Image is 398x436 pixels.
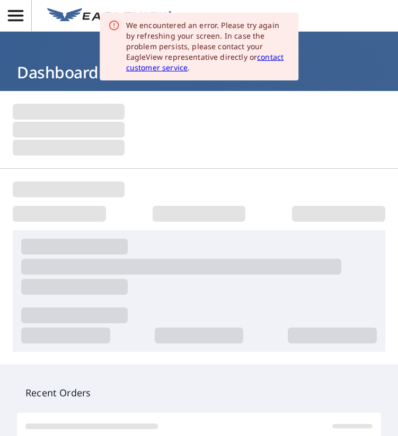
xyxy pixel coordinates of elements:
p: Recent Orders [25,386,373,400]
h1: Dashboard [13,61,385,83]
img: EV Logo [47,8,172,24]
div: We encountered an error. Please try again by refreshing your screen. In case the problem persists... [126,20,290,73]
a: EV Logo [41,2,179,30]
a: contact customer service [126,52,284,72]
